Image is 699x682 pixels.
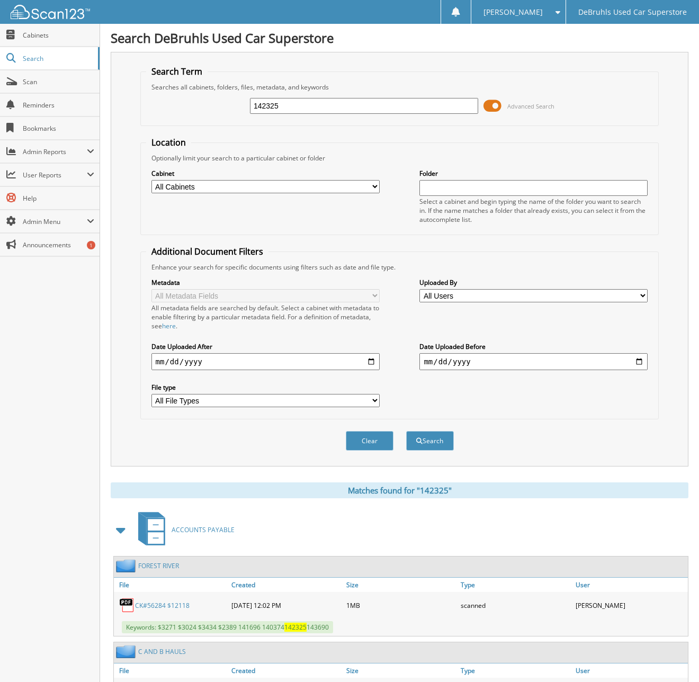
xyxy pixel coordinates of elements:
span: DeBruhls Used Car Superstore [578,9,687,15]
label: Folder [419,169,648,178]
div: Enhance your search for specific documents using filters such as date and file type. [146,263,653,272]
span: Reminders [23,101,94,110]
a: User [573,578,688,592]
span: Advanced Search [507,102,554,110]
legend: Location [146,137,191,148]
input: start [151,353,380,370]
label: Uploaded By [419,278,648,287]
a: Size [344,663,459,678]
label: File type [151,383,380,392]
span: Cabinets [23,31,94,40]
div: Searches all cabinets, folders, files, metadata, and keywords [146,83,653,92]
div: All metadata fields are searched by default. Select a cabinet with metadata to enable filtering b... [151,303,380,330]
div: Matches found for "142325" [111,482,688,498]
a: Type [458,578,573,592]
span: Help [23,194,94,203]
span: 142325 [284,623,307,632]
div: [PERSON_NAME] [573,595,688,616]
a: Type [458,663,573,678]
button: Search [406,431,454,451]
span: Admin Reports [23,147,87,156]
h1: Search DeBruhls Used Car Superstore [111,29,688,47]
a: ACCOUNTS PAYABLE [132,509,235,551]
legend: Additional Document Filters [146,246,268,257]
div: Select a cabinet and begin typing the name of the folder you want to search in. If the name match... [419,197,648,224]
label: Date Uploaded After [151,342,380,351]
span: [PERSON_NAME] [483,9,543,15]
img: scan123-logo-white.svg [11,5,90,19]
div: scanned [458,595,573,616]
button: Clear [346,431,393,451]
div: [DATE] 12:02 PM [229,595,344,616]
a: File [114,578,229,592]
a: File [114,663,229,678]
label: Cabinet [151,169,380,178]
a: Size [344,578,459,592]
a: User [573,663,688,678]
span: User Reports [23,170,87,180]
img: PDF.png [119,597,135,613]
a: FOREST RIVER [138,561,179,570]
img: folder2.png [116,645,138,658]
a: Created [229,578,344,592]
div: 1 [87,241,95,249]
span: Admin Menu [23,217,87,226]
input: end [419,353,648,370]
img: folder2.png [116,559,138,572]
a: C AND B HAULS [138,647,186,656]
a: Created [229,663,344,678]
span: Keywords: $3271 $3024 $3434 $2389 141696 140374 143690 [122,621,333,633]
span: Announcements [23,240,94,249]
label: Metadata [151,278,380,287]
div: Optionally limit your search to a particular cabinet or folder [146,154,653,163]
a: CK#56284 $12118 [135,601,190,610]
span: Bookmarks [23,124,94,133]
div: 1MB [344,595,459,616]
a: here [162,321,176,330]
span: ACCOUNTS PAYABLE [172,525,235,534]
span: Search [23,54,93,63]
legend: Search Term [146,66,208,77]
label: Date Uploaded Before [419,342,648,351]
span: Scan [23,77,94,86]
